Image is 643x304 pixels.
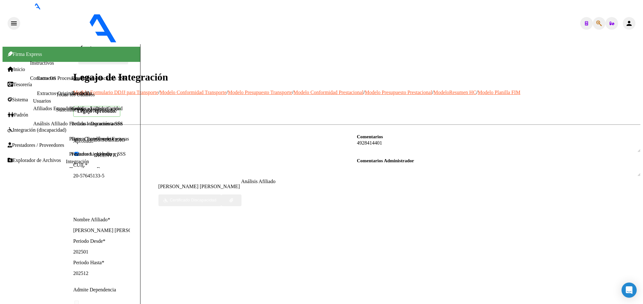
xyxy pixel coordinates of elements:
[73,260,357,265] p: Periodo Hasta
[73,138,357,144] p: Aprobado
[20,9,170,43] img: Logo SAAS
[8,142,64,148] a: Prestadores / Proveedores
[73,238,357,244] p: Periodo Desde
[69,151,112,157] a: Prestadores - Listado
[8,112,28,118] a: Padrón
[69,106,119,111] a: Facturas - Listado/Carga
[158,184,240,189] p: [PERSON_NAME] [PERSON_NAME]
[357,133,641,140] h3: Comentarios
[71,91,92,96] a: Rendición
[73,162,357,168] p: CUIL
[33,121,68,126] a: Análisis Afiliado
[478,90,520,95] a: Modelo Planilla FIM
[94,168,122,173] a: DS.DEVERR
[622,283,637,298] div: Open Intercom Messenger
[357,157,641,164] h3: Comentarios Administrador
[170,39,186,44] span: - omint
[365,90,432,95] a: Modelo Presupuesto Prestacional
[160,90,227,95] a: Modelo Conformidad Transporte
[69,136,114,141] a: Pagos x Transferencia
[37,91,90,96] a: Extractos Originales (pdf)
[158,194,222,206] button: Certificado Discapacidad
[33,98,51,104] a: Usuarios
[294,90,363,95] a: Modelo Conformidad Prestacional
[73,287,357,293] p: Admite Dependencia
[30,75,56,81] a: Contacto OS
[8,82,32,87] a: Tesorería
[241,179,276,184] span: Análisis Afiliado
[8,97,28,103] a: Sistema
[170,198,216,203] span: Certificado Discapacidad
[71,75,126,81] a: Estado Presentaciones SSS
[73,217,357,223] p: Nombre Afiliado
[10,20,18,27] mat-icon: menu
[433,90,476,95] a: ModeloResumen HC
[66,159,89,164] a: Integración
[8,127,66,133] a: Integración (discapacidad)
[8,67,25,72] a: Inicio
[228,90,292,95] a: Modelo Presupuesto Transporte
[37,75,91,81] a: Extractos Procesados (csv)
[94,137,125,143] a: DS.SUBSIDIO
[30,60,54,66] a: Instructivos
[33,106,84,111] a: Afiliados Empadronados
[56,92,95,98] a: Todos los Usuarios
[8,158,61,163] a: Explorador de Archivos
[73,71,640,83] h1: Legajo de Integración
[69,121,122,126] a: Facturas - Documentación
[625,20,633,27] mat-icon: person
[94,152,118,158] a: DR.ENVIO
[8,51,42,57] span: Firma Express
